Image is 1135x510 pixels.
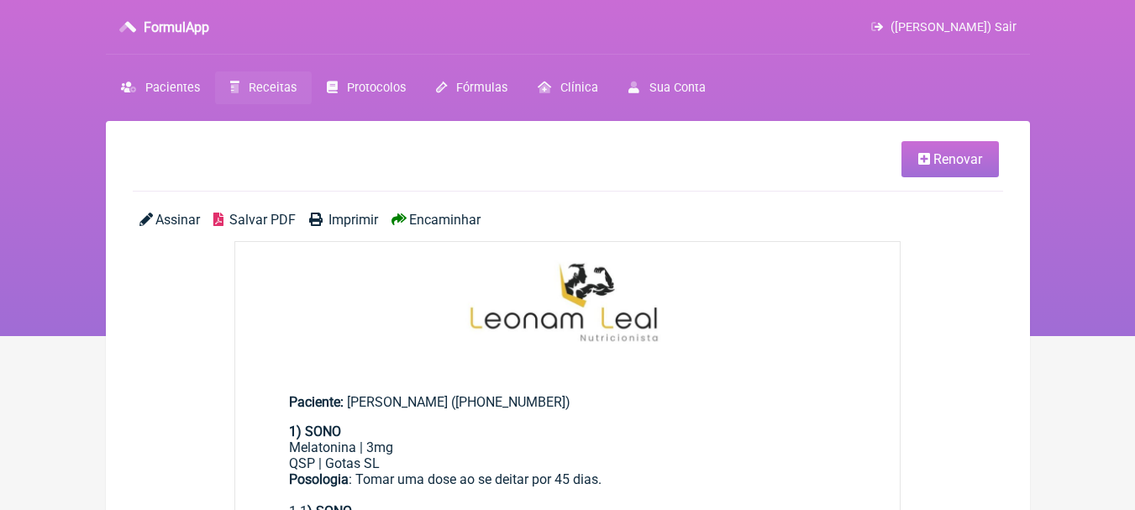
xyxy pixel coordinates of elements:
span: Assinar [155,212,200,228]
span: Protocolos [347,81,406,95]
span: Encaminhar [409,212,481,228]
span: ([PERSON_NAME]) Sair [891,20,1017,34]
div: Melatonina | 3mg [289,439,847,455]
a: Sua Conta [613,71,720,104]
span: Pacientes [145,81,200,95]
span: Imprimir [328,212,378,228]
div: [PERSON_NAME] ([PHONE_NUMBER]) [289,394,847,410]
a: Pacientes [106,71,215,104]
a: Imprimir [309,212,378,228]
a: Protocolos [312,71,421,104]
span: Clínica [560,81,598,95]
h3: FormulApp [144,19,209,35]
span: Fórmulas [456,81,507,95]
strong: 1) SONO [289,423,341,439]
a: Encaminhar [391,212,481,228]
a: Salvar PDF [213,212,296,228]
span: Sua Conta [649,81,706,95]
a: Assinar [139,212,200,228]
span: Renovar [933,151,982,167]
a: Fórmulas [421,71,523,104]
a: Receitas [215,71,312,104]
span: Salvar PDF [229,212,296,228]
div: : Tomar uma dose ao se deitar por 45 dias. [289,471,847,503]
a: Renovar [901,141,999,177]
a: ([PERSON_NAME]) Sair [871,20,1016,34]
span: Receitas [249,81,297,95]
img: 9k= [235,242,901,364]
span: Paciente: [289,394,344,410]
strong: Posologia [289,471,349,487]
div: QSP | Gotas SL [289,455,847,471]
a: Clínica [523,71,613,104]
